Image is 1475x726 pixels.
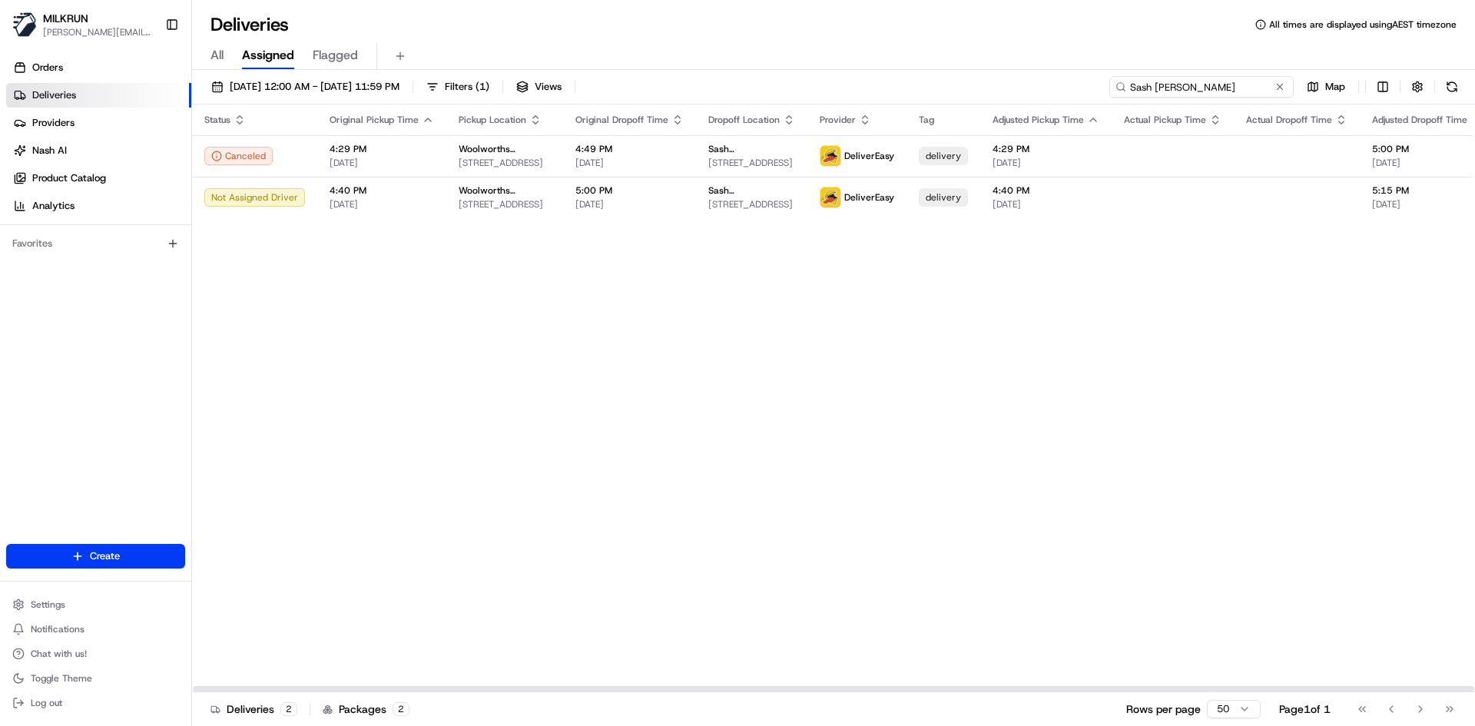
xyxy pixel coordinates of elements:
[6,194,191,218] a: Analytics
[993,198,1099,211] span: [DATE]
[32,199,75,213] span: Analytics
[6,643,185,665] button: Chat with us!
[32,116,75,130] span: Providers
[6,111,191,135] a: Providers
[330,184,434,197] span: 4:40 PM
[90,549,120,563] span: Create
[459,184,551,197] span: Woolworths Supermarket [GEOGRAPHIC_DATA] - [GEOGRAPHIC_DATA]
[43,26,153,38] button: [PERSON_NAME][EMAIL_ADDRESS][DOMAIN_NAME]
[708,114,780,126] span: Dropoff Location
[993,157,1099,169] span: [DATE]
[31,648,87,660] span: Chat with us!
[32,88,76,102] span: Deliveries
[820,146,840,166] img: delivereasy_logo.png
[535,80,562,94] span: Views
[575,184,684,197] span: 5:00 PM
[459,157,551,169] span: [STREET_ADDRESS]
[6,6,159,43] button: MILKRUNMILKRUN[PERSON_NAME][EMAIL_ADDRESS][DOMAIN_NAME]
[1109,76,1294,98] input: Type to search
[242,46,294,65] span: Assigned
[575,157,684,169] span: [DATE]
[476,80,489,94] span: ( 1 )
[459,143,551,155] span: Woolworths Supermarket [GEOGRAPHIC_DATA] - [GEOGRAPHIC_DATA]
[393,702,409,716] div: 2
[210,701,297,717] div: Deliveries
[6,544,185,569] button: Create
[708,198,795,211] span: [STREET_ADDRESS]
[844,191,894,204] span: DeliverEasy
[820,114,856,126] span: Provider
[280,702,297,716] div: 2
[926,191,961,204] span: delivery
[820,187,840,207] img: delivereasy_logo.png
[844,150,894,162] span: DeliverEasy
[993,114,1084,126] span: Adjusted Pickup Time
[1441,76,1463,98] button: Refresh
[330,114,419,126] span: Original Pickup Time
[1126,701,1201,717] p: Rows per page
[509,76,568,98] button: Views
[575,198,684,211] span: [DATE]
[459,114,526,126] span: Pickup Location
[210,12,289,37] h1: Deliveries
[323,701,409,717] div: Packages
[204,114,230,126] span: Status
[210,46,224,65] span: All
[6,618,185,640] button: Notifications
[6,55,191,80] a: Orders
[6,231,185,256] div: Favorites
[419,76,496,98] button: Filters(1)
[993,143,1099,155] span: 4:29 PM
[1325,80,1345,94] span: Map
[31,697,62,709] span: Log out
[1269,18,1457,31] span: All times are displayed using AEST timezone
[31,623,85,635] span: Notifications
[708,184,795,197] span: Sash [PERSON_NAME]
[6,83,191,108] a: Deliveries
[1124,114,1206,126] span: Actual Pickup Time
[6,668,185,689] button: Toggle Theme
[6,692,185,714] button: Log out
[32,61,63,75] span: Orders
[204,147,273,165] button: Canceled
[330,198,434,211] span: [DATE]
[459,198,551,211] span: [STREET_ADDRESS]
[12,12,37,37] img: MILKRUN
[1246,114,1332,126] span: Actual Dropoff Time
[926,150,961,162] span: delivery
[32,171,106,185] span: Product Catalog
[993,184,1099,197] span: 4:40 PM
[708,143,795,155] span: Sash [PERSON_NAME]
[919,114,934,126] span: Tag
[6,594,185,615] button: Settings
[204,76,406,98] button: [DATE] 12:00 AM - [DATE] 11:59 PM
[575,143,684,155] span: 4:49 PM
[1300,76,1352,98] button: Map
[6,166,191,191] a: Product Catalog
[445,80,489,94] span: Filters
[6,138,191,163] a: Nash AI
[43,11,88,26] button: MILKRUN
[32,144,67,157] span: Nash AI
[1279,701,1331,717] div: Page 1 of 1
[31,598,65,611] span: Settings
[708,157,795,169] span: [STREET_ADDRESS]
[330,143,434,155] span: 4:29 PM
[31,672,92,685] span: Toggle Theme
[313,46,358,65] span: Flagged
[330,157,434,169] span: [DATE]
[230,80,399,94] span: [DATE] 12:00 AM - [DATE] 11:59 PM
[575,114,668,126] span: Original Dropoff Time
[1372,114,1467,126] span: Adjusted Dropoff Time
